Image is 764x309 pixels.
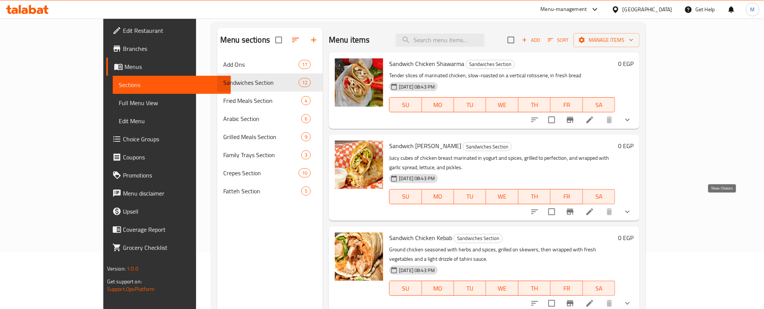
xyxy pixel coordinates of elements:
span: Select to update [544,112,560,128]
button: show more [618,203,637,221]
button: TU [454,189,486,204]
button: delete [600,203,618,221]
div: items [301,187,311,196]
span: Sandwich Chicken Kebab [389,232,452,243]
span: Select all sections [271,32,287,48]
span: Grocery Checklist [123,243,225,252]
span: 1.0.0 [127,264,138,274]
button: SU [389,189,422,204]
span: Sandwiches Section [223,78,299,87]
span: Select section [503,32,519,48]
a: Edit Menu [113,112,231,130]
a: Menus [106,58,231,76]
span: Get support on: [107,277,142,286]
span: Crepes Section [223,168,299,177]
span: Sandwich [PERSON_NAME] [389,140,461,151]
button: WE [486,97,518,112]
a: Support.OpsPlatform [107,284,155,294]
nav: Menu sections [217,52,323,203]
span: Edit Menu [119,116,225,125]
button: Branch-specific-item [561,111,579,129]
span: 3 [302,151,310,159]
span: 9 [302,133,310,141]
button: MO [422,189,454,204]
span: Sandwiches Section [466,60,514,69]
div: Sandwiches Section [466,60,515,69]
button: delete [600,111,618,129]
div: Grilled Meals Section9 [217,128,323,146]
span: 4 [302,97,310,104]
span: Branches [123,44,225,53]
button: TH [519,189,551,204]
div: Arabic Section6 [217,110,323,128]
button: WE [486,281,518,296]
button: TH [519,281,551,296]
div: items [301,150,311,159]
span: WE [489,283,515,294]
img: Sandwich Chicken Kebab [335,233,383,281]
span: MO [425,283,451,294]
span: Grilled Meals Section [223,132,301,141]
h2: Menu items [329,34,370,46]
div: Menu-management [541,5,587,14]
div: Sandwiches Section [454,234,503,243]
div: Crepes Section10 [217,164,323,182]
span: TH [522,283,548,294]
a: Branches [106,40,231,58]
p: Tender slices of marinated chicken, slow-roasted on a vertical rotisserie, in fresh bread [389,71,615,80]
span: WE [489,191,515,202]
button: Branch-specific-item [561,203,579,221]
img: Sandwich Shish Tawouk [335,141,383,189]
span: TU [457,283,483,294]
div: Family Trays Section3 [217,146,323,164]
span: TH [522,99,548,110]
button: SU [389,97,422,112]
span: SA [586,191,612,202]
div: Fatteh Section5 [217,182,323,200]
span: 5 [302,188,310,195]
button: SA [583,281,615,296]
span: TH [522,191,548,202]
div: Fried Meals Section [223,96,301,105]
span: SU [393,191,419,202]
span: TU [457,191,483,202]
span: Sort sections [287,31,305,49]
button: FR [551,97,583,112]
span: Sandwiches Section [463,142,511,151]
div: items [299,60,311,69]
div: items [301,132,311,141]
button: show more [618,111,637,129]
span: Add Ons [223,60,299,69]
span: Upsell [123,207,225,216]
span: 12 [299,79,310,86]
span: [DATE] 08:43 PM [396,83,438,90]
span: Arabic Section [223,114,301,123]
button: sort-choices [526,203,544,221]
span: Menu disclaimer [123,189,225,198]
a: Coverage Report [106,220,231,239]
button: FR [551,189,583,204]
span: SA [586,99,612,110]
button: TH [519,97,551,112]
button: SA [583,97,615,112]
button: TU [454,281,486,296]
span: MO [425,191,451,202]
span: Choice Groups [123,135,225,144]
span: M [750,5,755,14]
span: Sort [548,36,569,44]
button: Sort [546,34,571,46]
span: SU [393,283,419,294]
span: 6 [302,115,310,122]
span: SU [393,99,419,110]
span: SA [586,283,612,294]
h6: 0 EGP [618,141,634,151]
a: Menu disclaimer [106,184,231,202]
span: Manage items [580,35,634,45]
div: Add Ons17 [217,55,323,73]
span: Sections [119,80,225,89]
a: Coupons [106,148,231,166]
